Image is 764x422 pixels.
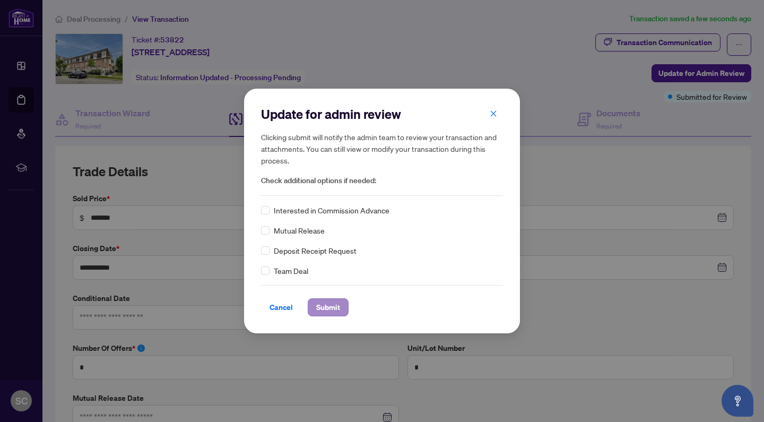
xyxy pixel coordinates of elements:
h5: Clicking submit will notify the admin team to review your transaction and attachments. You can st... [261,131,503,166]
span: Team Deal [274,265,308,277]
span: Cancel [270,299,293,316]
button: Submit [308,298,349,316]
span: Mutual Release [274,225,325,236]
button: Cancel [261,298,301,316]
h2: Update for admin review [261,106,503,123]
span: Submit [316,299,340,316]
span: Check additional options if needed: [261,175,503,187]
button: Open asap [722,385,753,417]
span: Deposit Receipt Request [274,245,357,256]
span: Interested in Commission Advance [274,204,389,216]
span: close [490,110,497,117]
